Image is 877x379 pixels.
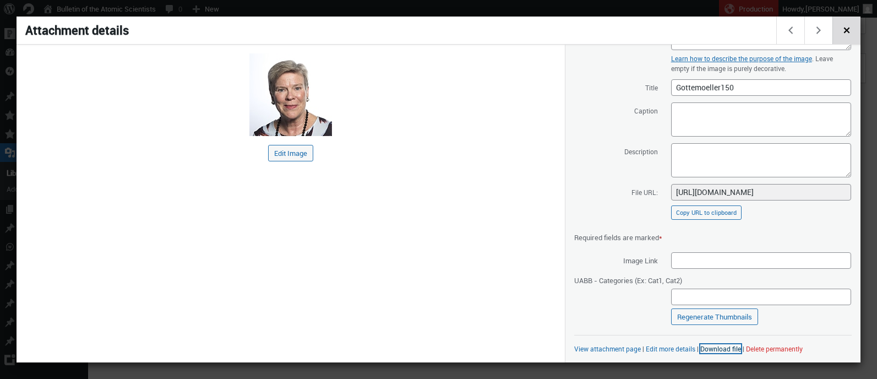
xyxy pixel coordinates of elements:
[574,102,657,118] label: Caption
[671,205,742,220] button: Copy URL to clipboard
[746,344,803,353] button: Delete permanently
[642,344,644,353] span: |
[17,17,778,44] h1: Attachment details
[574,79,657,95] label: Title
[574,143,657,159] label: Description
[574,232,662,242] span: Required fields are marked
[671,308,758,325] a: Regenerate Thumbnails
[697,344,699,353] span: |
[574,344,641,353] a: View attachment page
[743,344,744,353] span: |
[574,183,657,200] label: File URL:
[671,53,851,73] p: . Leave empty if the image is purely decorative.
[268,145,313,161] button: Edit Image
[574,252,657,268] span: Image Link
[574,272,682,288] span: UABB - Categories (Ex: Cat1, Cat2)
[700,344,741,353] a: Download file
[646,344,695,353] a: Edit more details
[671,54,812,63] a: Learn how to describe the purpose of the image(opens in a new tab)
